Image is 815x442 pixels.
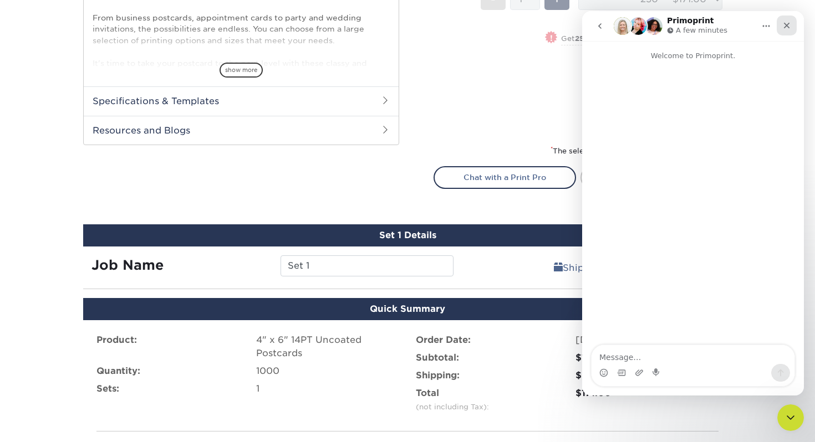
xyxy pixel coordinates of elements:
a: Chat with a Print Pro [434,166,576,188]
iframe: Intercom live chat [582,11,804,395]
label: Sets: [96,382,119,395]
div: $171.00 [575,351,719,364]
small: (not including Tax): [416,403,489,411]
span: shipping [554,263,563,273]
label: Order Date: [416,333,471,347]
div: Set 1 Details [83,224,732,246]
h2: Resources and Blogs [84,116,399,145]
div: 4" x 6" 14PT Uncoated Postcards [256,333,399,360]
label: Shipping: [416,369,460,382]
div: [DATE] [575,333,719,347]
h2: Specifications & Templates [84,86,399,115]
input: Enter a job name [281,255,453,276]
label: Subtotal: [416,351,459,364]
label: Quantity: [96,364,140,378]
div: 1000 [256,364,399,378]
a: Start Over [580,166,723,188]
small: The selected quantity will be [551,147,723,155]
div: $0.00 [575,369,719,382]
label: Product: [96,333,137,347]
span: show more [220,63,263,78]
label: Total [416,387,489,413]
div: Quick Summary [83,298,732,320]
strong: Job Name [91,257,164,273]
iframe: Intercom live chat [777,404,804,431]
div: 1 [256,382,399,395]
div: $171.00 [575,387,719,400]
a: Shipping [547,256,612,279]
